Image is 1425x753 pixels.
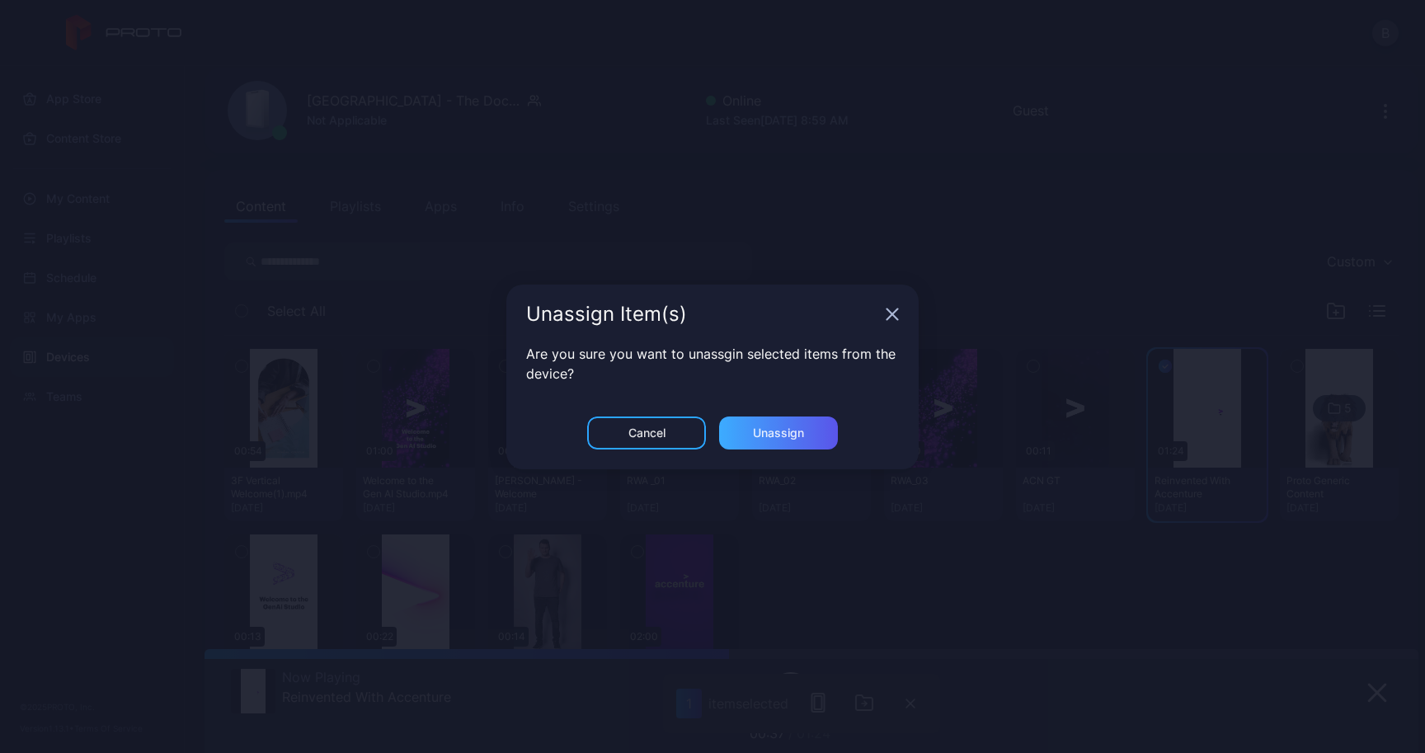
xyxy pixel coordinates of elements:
button: Cancel [587,417,706,449]
div: Unassign [753,426,804,440]
p: Are you sure you want to unassgin selected items from the device? [526,344,899,384]
div: Unassign Item(s) [526,304,879,324]
div: Cancel [628,426,665,440]
button: Unassign [719,417,838,449]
